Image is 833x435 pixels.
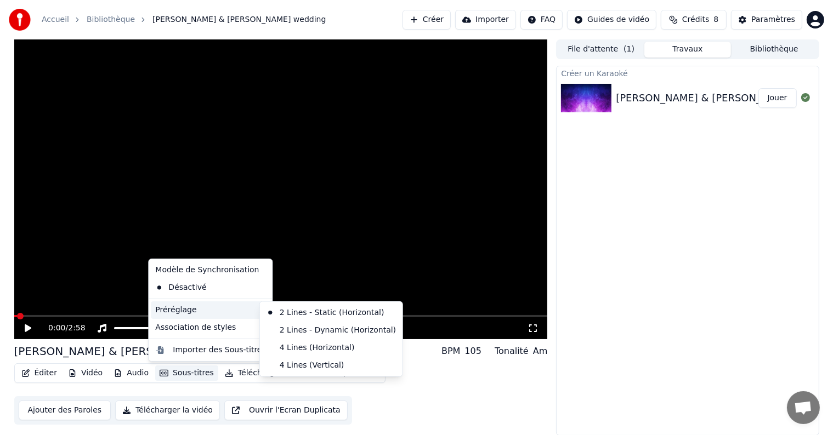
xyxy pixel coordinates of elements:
button: Vidéo [64,365,107,381]
button: Paramètres [731,10,802,30]
button: Audio [109,365,153,381]
span: ( 1 ) [624,44,634,55]
div: Paramètres [751,14,795,25]
nav: breadcrumb [42,14,326,25]
a: Accueil [42,14,69,25]
button: File d'attente [558,42,644,58]
button: Travaux [644,42,731,58]
div: 4 Lines (Vertical) [262,357,400,374]
div: Créer un Karaoké [557,66,818,79]
div: [PERSON_NAME] & [PERSON_NAME] wedding [14,344,262,359]
span: [PERSON_NAME] & [PERSON_NAME] wedding [152,14,326,25]
div: Désactivé [151,279,270,296]
div: 105 [464,345,481,358]
div: Am [533,345,548,358]
button: Télécharger [220,365,287,381]
div: 4 Lines (Horizontal) [262,339,400,357]
div: Préréglage [151,301,270,319]
button: Guides de vidéo [567,10,656,30]
a: Bibliothèque [87,14,135,25]
span: Crédits [682,14,709,25]
button: Ouvrir l'Ecran Duplicata [224,400,348,420]
button: Crédits8 [661,10,727,30]
div: BPM [441,345,460,358]
div: / [48,323,75,334]
button: Éditer [17,365,61,381]
img: youka [9,9,31,31]
div: Association de styles [151,319,270,336]
span: 8 [713,14,718,25]
span: 0:00 [48,323,65,334]
button: Ajouter des Paroles [19,400,111,420]
button: FAQ [520,10,563,30]
button: Bibliothèque [731,42,818,58]
div: Importer des Sous-titres [173,345,265,356]
button: Créer [403,10,451,30]
span: 2:58 [68,323,85,334]
button: Sous-titres [155,365,218,381]
div: Modèle de Synchronisation [151,261,270,279]
div: 2 Lines - Static (Horizontal) [262,304,400,322]
button: Télécharger la vidéo [115,400,220,420]
div: 2 Lines - Dynamic (Horizontal) [262,322,400,339]
button: Importer [455,10,516,30]
button: Jouer [758,88,797,108]
div: Tonalité [495,345,529,358]
div: Ouvrir le chat [787,391,820,424]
